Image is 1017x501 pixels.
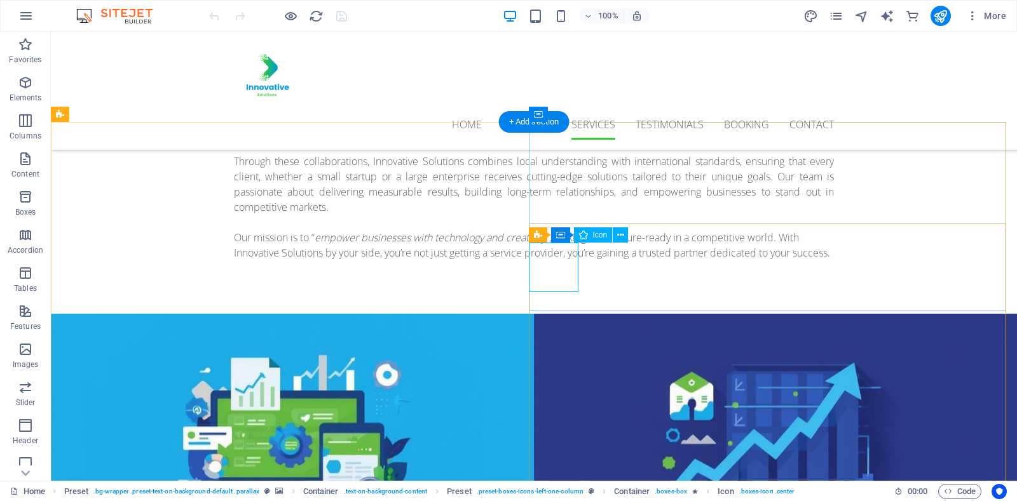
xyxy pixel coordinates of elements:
span: : [917,486,918,496]
p: Columns [10,131,41,141]
button: Usercentrics [992,484,1007,499]
span: Code [944,484,976,499]
p: Boxes [15,207,36,217]
button: 100% [579,8,624,23]
button: text_generator [880,8,895,23]
span: . boxes-box [655,484,687,499]
i: This element is a customizable preset [264,488,270,495]
span: 00 00 [908,484,927,499]
p: Images [13,359,39,370]
span: Click to select. Double-click to edit [447,484,472,499]
h6: Session time [894,484,928,499]
i: This element is a customizable preset [589,488,594,495]
span: Click to select. Double-click to edit [614,484,650,499]
p: Accordion [8,245,43,255]
i: Navigator [854,9,869,23]
p: Tables [14,283,37,293]
span: Click to select. Double-click to edit [64,484,89,499]
button: pages [829,8,844,23]
i: Publish [933,9,948,23]
p: Elements [10,93,42,103]
span: . preset-boxes-icons-left-one-column [477,484,584,499]
p: Features [10,321,41,331]
i: On resize automatically adjust zoom level to fit chosen device. [631,10,643,22]
img: Editor Logo [73,8,168,23]
i: Reload page [309,9,324,23]
p: Favorites [9,55,41,65]
p: Header [13,436,38,446]
span: Click to select. Double-click to edit [303,484,339,499]
i: Element contains an animation [692,488,698,495]
nav: breadcrumb [64,484,795,499]
span: . bg-wrapper .preset-text-on-background-default .parallax [93,484,259,499]
i: AI Writer [880,9,894,23]
button: commerce [905,8,920,23]
i: Design (Ctrl+Alt+Y) [803,9,818,23]
div: + Add section [499,111,570,133]
button: design [803,8,819,23]
i: Commerce [905,9,920,23]
p: Content [11,169,39,179]
span: . text-on-background-content [344,484,428,499]
span: . boxes-icon .center [739,484,795,499]
button: publish [931,6,951,26]
a: Click to cancel selection. Double-click to open Pages [10,484,45,499]
button: navigator [854,8,870,23]
button: Click here to leave preview mode and continue editing [283,8,298,23]
button: reload [308,8,324,23]
i: Pages (Ctrl+Alt+S) [829,9,843,23]
h6: 100% [598,8,618,23]
span: Icon [593,231,608,239]
span: More [966,10,1006,22]
i: This element contains a background [275,488,283,495]
button: Code [938,484,981,499]
span: Click to select. Double-click to edit [718,484,734,499]
button: More [961,6,1011,26]
p: Slider [16,397,36,408]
